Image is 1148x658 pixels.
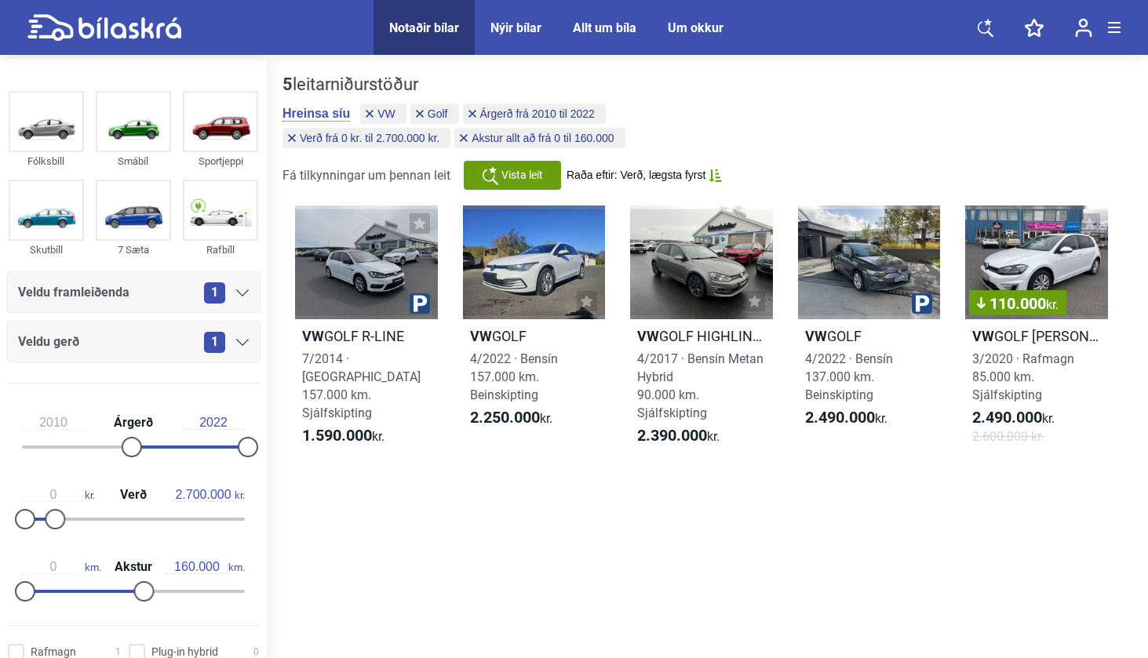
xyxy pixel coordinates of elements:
[96,152,171,170] div: Smábíl
[300,133,439,144] span: Verð frá 0 kr. til 2.700.000 kr.
[9,241,84,259] div: Skutbíll
[470,408,540,427] b: 2.250.000
[972,409,1055,427] span: kr.
[389,20,459,35] a: Notaðir bílar
[637,328,659,344] b: VW
[22,488,95,502] span: kr.
[454,128,625,148] button: Akstur allt að frá 0 til 160.000
[463,205,606,460] a: VWGOLF4/2022 · Bensín157.000 km. Beinskipting2.250.000kr.
[912,293,932,314] img: parking.png
[472,133,614,144] span: Akstur allt að frá 0 til 160.000
[798,327,941,345] h2: GOLF
[282,168,450,183] span: Fá tilkynningar um þennan leit
[463,327,606,345] h2: GOLF
[410,104,459,124] button: Golf
[183,241,258,259] div: Rafbíll
[302,426,372,445] b: 1.590.000
[302,328,324,344] b: VW
[302,351,421,420] span: 7/2014 · [GEOGRAPHIC_DATA] 157.000 km. Sjálfskipting
[22,560,101,574] span: km.
[798,205,941,460] a: VWGOLF4/2022 · Bensín137.000 km. Beinskipting2.490.000kr.
[965,205,1108,460] a: 110.000kr.VWGOLF [PERSON_NAME] 36KWH3/2020 · Rafmagn85.000 km. Sjálfskipting2.490.000kr.2.600.000...
[490,20,541,35] a: Nýir bílar
[183,152,258,170] div: Sportjeppi
[282,75,293,94] b: 5
[805,351,893,402] span: 4/2022 · Bensín 137.000 km. Beinskipting
[428,108,448,119] span: Golf
[501,167,543,184] span: Vista leit
[295,327,438,345] h2: GOLF R-LINE
[282,75,698,95] div: leitarniðurstöður
[282,106,350,122] button: Hreinsa síu
[166,560,245,574] span: km.
[972,328,994,344] b: VW
[116,489,151,501] span: Verð
[805,408,875,427] b: 2.490.000
[637,427,720,445] span: kr.
[668,20,723,35] a: Um okkur
[805,328,827,344] b: VW
[282,128,450,148] button: Verð frá 0 kr. til 2.700.000 kr.
[1075,18,1092,38] img: user-login.svg
[18,331,79,353] span: Veldu gerð
[110,416,157,429] span: Árgerð
[470,409,552,427] span: kr.
[965,327,1108,345] h2: GOLF [PERSON_NAME] 36KWH
[480,108,595,119] span: Árgerð frá 2010 til 2022
[977,296,1059,311] span: 110.000
[972,427,1044,445] span: 2.600.000 kr.
[360,104,406,124] button: VW
[630,205,773,460] a: VWGOLF HIGHLINE GLERÞAK METAN4/2017 · Bensín Metan Hybrid90.000 km. Sjálfskipting2.390.000kr.
[302,427,384,445] span: kr.
[410,293,430,314] img: parking.png
[637,426,707,445] b: 2.390.000
[637,351,764,420] span: 4/2017 · Bensín Metan Hybrid 90.000 km. Sjálfskipting
[377,108,395,119] span: VW
[463,104,606,124] button: Árgerð frá 2010 til 2022
[295,205,438,460] a: VWGOLF R-LINE7/2014 · [GEOGRAPHIC_DATA]157.000 km. Sjálfskipting1.590.000kr.
[172,488,245,502] span: kr.
[567,169,705,182] span: Raða eftir: Verð, lægsta fyrst
[1046,297,1059,312] span: kr.
[470,328,492,344] b: VW
[204,332,225,353] span: 1
[470,351,558,402] span: 4/2022 · Bensín 157.000 km. Beinskipting
[111,561,156,573] span: Akstur
[96,241,171,259] div: 7 Sæta
[805,409,887,427] span: kr.
[567,169,722,182] button: Raða eftir: Verð, lægsta fyrst
[9,152,84,170] div: Fólksbíll
[204,282,225,304] span: 1
[972,408,1042,427] b: 2.490.000
[573,20,636,35] a: Allt um bíla
[630,327,773,345] h2: GOLF HIGHLINE GLERÞAK METAN
[972,351,1074,402] span: 3/2020 · Rafmagn 85.000 km. Sjálfskipting
[18,282,129,304] span: Veldu framleiðenda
